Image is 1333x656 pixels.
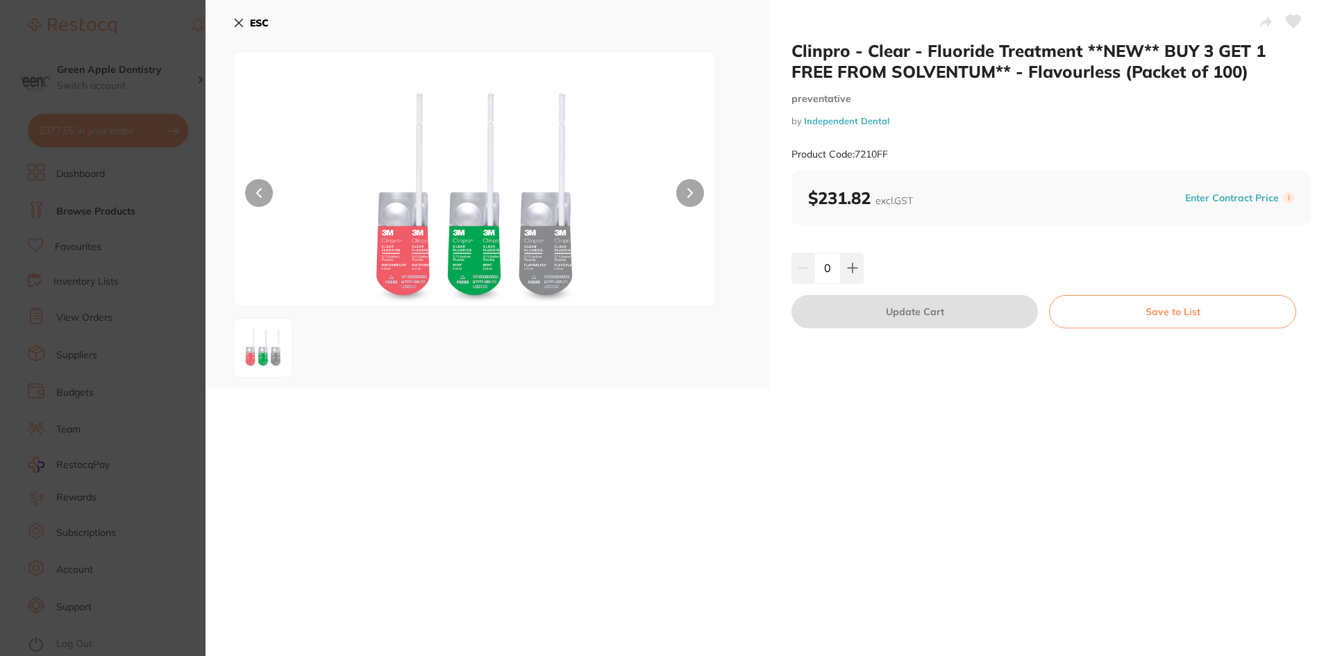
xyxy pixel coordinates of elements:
button: Update Cart [791,295,1038,328]
span: excl. GST [875,194,913,207]
img: NSZ3aWR0aD0xOTIw [238,323,288,373]
button: Enter Contract Price [1181,192,1283,205]
label: i [1283,192,1294,203]
img: NSZ3aWR0aD0xOTIw [330,87,619,306]
b: ESC [250,17,269,29]
a: Independent Dental [804,115,889,126]
small: preventative [791,93,1311,105]
button: Save to List [1049,295,1296,328]
button: ESC [233,11,269,35]
b: $231.82 [808,187,913,208]
small: Product Code: 7210FF [791,149,888,160]
small: by [791,116,1311,126]
h2: Clinpro - Clear - Fluoride Treatment **NEW** BUY 3 GET 1 FREE FROM SOLVENTUM** - Flavourless (Pac... [791,40,1311,82]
